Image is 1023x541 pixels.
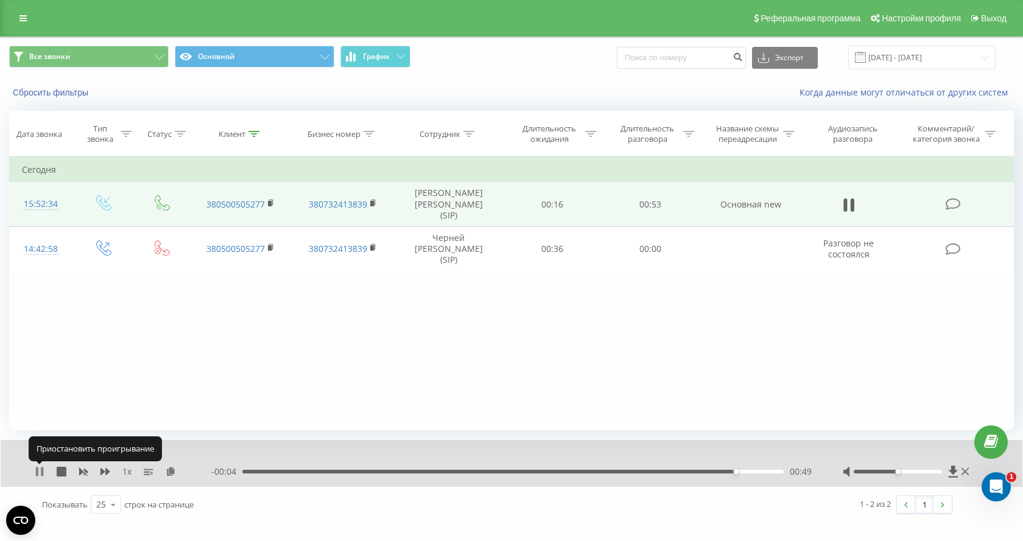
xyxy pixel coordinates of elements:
button: Все звонки [9,46,169,68]
span: Выход [981,13,1007,23]
div: Бизнес номер [308,129,360,139]
div: 14:42:58 [22,237,60,261]
span: Все звонки [29,52,70,61]
div: Accessibility label [895,469,900,474]
td: 00:00 [602,226,700,271]
span: - 00:04 [211,466,242,478]
button: График [340,46,410,68]
a: 380500505277 [206,198,265,210]
div: 1 - 2 из 2 [860,498,891,510]
div: Название схемы переадресации [715,124,780,144]
button: Основной [175,46,334,68]
div: Сотрудник [420,129,460,139]
a: 380500505277 [206,243,265,254]
td: [PERSON_NAME] [PERSON_NAME] (SIP) [394,182,504,227]
div: Клиент [219,129,245,139]
div: Accessibility label [734,469,739,474]
button: Сбросить фильтры [9,87,94,98]
span: 1 x [122,466,132,478]
a: Когда данные могут отличаться от других систем [800,86,1014,98]
a: 380732413839 [309,243,367,254]
iframe: Intercom live chat [982,472,1011,501]
td: 00:16 [504,182,602,227]
div: Тип звонка [83,124,118,144]
td: 00:53 [602,182,700,227]
span: строк на странице [124,499,194,510]
a: 1 [915,496,933,513]
div: Длительность ожидания [517,124,582,144]
span: Реферальная программа [761,13,860,23]
td: Черней [PERSON_NAME] (SIP) [394,226,504,271]
span: Настройки профиля [882,13,961,23]
span: Разговор не состоялся [823,237,874,260]
button: Экспорт [752,47,818,69]
td: 00:36 [504,226,602,271]
span: График [363,52,390,61]
div: Дата звонка [16,129,62,139]
button: Open CMP widget [6,506,35,535]
div: 15:52:34 [22,192,60,216]
td: Сегодня [10,158,1014,182]
div: Длительность разговора [615,124,680,144]
input: Поиск по номеру [617,47,746,69]
div: Комментарий/категория звонка [910,124,982,144]
a: 380732413839 [309,198,367,210]
div: Аудиозапись разговора [813,124,892,144]
div: 25 [96,498,106,511]
div: Приостановить проигрывание [29,436,162,461]
span: 00:49 [790,466,812,478]
span: Показывать [42,499,88,510]
div: Статус [147,129,172,139]
td: Основная new [700,182,801,227]
span: 1 [1007,472,1016,482]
